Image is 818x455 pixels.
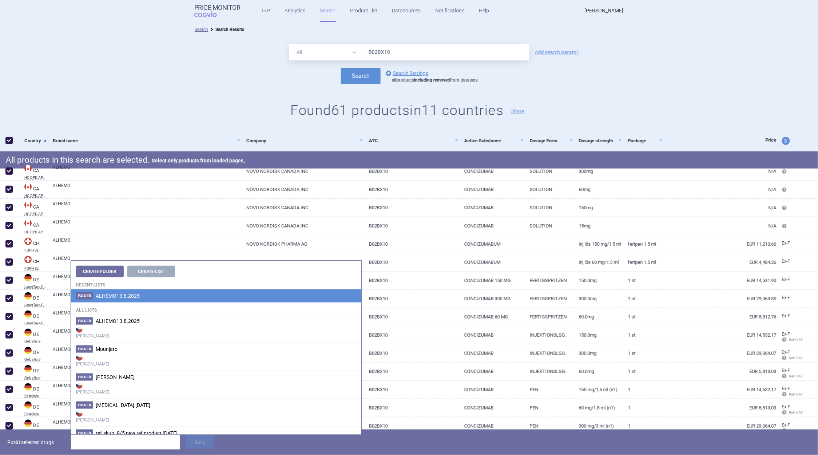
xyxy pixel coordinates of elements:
[573,308,623,326] a: 60.0mg
[215,27,244,32] strong: Search Results
[19,164,47,179] a: CACAHC DPD APPROVED
[241,253,364,271] a: NOVO NORDISK PHARMA AG
[53,182,241,195] a: ALHEMO
[663,363,777,380] a: EUR 5,813.03
[186,435,214,449] button: Save
[71,302,361,314] h4: All lists
[19,182,47,198] a: CACAHC DPD APPROVED
[623,399,663,417] a: 1
[19,255,47,270] a: CHCHFOPH SL
[414,78,450,83] strong: including removed
[364,326,459,344] a: B02BX10
[24,347,32,354] img: Germany
[24,321,47,325] abbr: LauerTaxe CGM — Complex database for German drug information provided by commercial provider CGM ...
[364,235,459,253] a: B02BX10
[623,344,663,362] a: 1 ST
[76,326,83,333] img: CZ
[76,382,83,389] img: CZ
[19,401,47,416] a: DEDERote liste
[573,399,623,417] a: 60 mg/1,5 ml (N1)
[573,235,623,253] a: Inj Lös 150 mg/1.5 ml
[777,402,803,419] a: Ex-F Ret+VAT calc
[777,365,803,382] a: Ex-F Ret+VAT calc
[524,417,573,435] a: PEN
[53,201,241,214] a: ALHEMO
[623,308,663,326] a: 1 St
[53,219,241,232] a: ALHEMO
[782,411,810,415] span: Ret+VAT calc
[530,132,573,150] a: Dosage Form
[195,26,208,33] li: Search
[459,272,524,289] a: CONCIZUMAB 150 MG
[364,381,459,399] a: B02BX10
[663,308,777,326] a: EUR 5,812.76
[364,363,459,380] a: B02BX10
[24,310,32,318] img: Germany
[15,439,21,445] strong: 61
[241,162,364,180] a: NOVO NORDISK CANADA INC
[24,358,47,361] abbr: Gelbe liste — Gelbe Liste online database by Medizinische Medien Informations GmbH (MMI), Germany
[524,344,573,362] a: INJEKTIONSLSG.
[24,230,47,234] abbr: HC DPD APPROVED — Drug Product Database (DPD) published by Health Canada, Government of Canada
[782,338,810,342] span: Ret+VAT calc
[524,272,573,289] a: FERTIGSPRITZEN
[24,212,47,216] abbr: HC DPD APPROVED — Drug Product Database (DPD) published by Health Canada, Government of Canada
[369,132,459,150] a: ATC
[76,353,356,367] strong: [PERSON_NAME]
[53,364,241,377] a: ALHEMO® 60 MG/1,5 ML INJEKTIONSLÖSUNG IM FERTIGPEN
[524,162,573,180] a: SOLUTION
[76,410,83,417] img: CZ
[623,363,663,380] a: 1 ST
[777,238,803,249] a: Ex-F
[96,430,178,436] span: ref.skup. 9/5 new ref product 7.8.2025
[573,199,623,217] a: 150MG
[573,381,623,399] a: 150 mg/1,5 ml (N1)
[782,392,810,396] span: Ret+VAT calc
[782,404,790,409] span: Ex-factory price
[573,417,623,435] a: 300 mg/3 ml (N1)
[663,217,777,235] a: N/A
[53,237,241,250] a: ALHEMO
[782,241,790,246] span: Ex-factory price
[19,419,47,434] a: DEDE
[392,78,478,83] div: products from datasets
[782,356,810,360] span: Ret+VAT calc
[76,317,93,325] span: Folder
[573,326,623,344] a: 150.0mg
[53,383,241,396] a: ALHEMO®
[71,277,361,289] h4: Recent lists
[573,162,623,180] a: 300MG
[19,237,47,252] a: CHCHFOPH SL
[53,164,241,177] a: ALHEMO
[19,328,47,343] a: DEDEGelbe liste
[76,345,93,353] span: Folder
[246,132,364,150] a: Company
[524,363,573,380] a: INJEKTIONSLSG.
[7,435,65,450] p: Put selected drugs
[766,137,777,143] span: Price
[96,346,118,352] span: Mounjaro
[628,132,663,150] a: Package
[573,363,623,380] a: 60.0mg
[623,235,663,253] a: Fertpen 1.5 ml
[782,259,790,264] span: Ex-factory price
[573,290,623,308] a: 300.0mg
[663,181,777,198] a: N/A
[24,412,47,416] abbr: Rote liste — Rote liste database by the Federal Association of the Pharmaceutical Industry, Germany.
[24,249,47,252] abbr: FOPH SL — List of medical products provided by Swiss Federal Office of Public Health (FOPH).
[364,290,459,308] a: B02BX10
[24,176,47,179] abbr: HC DPD APPROVED — Drug Product Database (DPD) published by Health Canada, Government of Canada
[24,238,32,245] img: Switzerland
[19,364,47,380] a: DEDEGelbe liste
[241,217,364,235] a: NOVO NORDISK CANADA INC
[663,326,777,344] a: EUR 14,532.17
[459,308,524,326] a: CONCIZUMAB 60 MG
[76,266,124,277] button: Create Folder
[663,381,777,399] a: EUR 14,532.17
[19,310,47,325] a: DEDELauerTaxe CGM
[663,162,777,180] a: N/A
[24,201,32,209] img: Canada
[524,290,573,308] a: FERTIGSPRITZEN
[663,199,777,217] a: N/A
[623,272,663,289] a: 1 St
